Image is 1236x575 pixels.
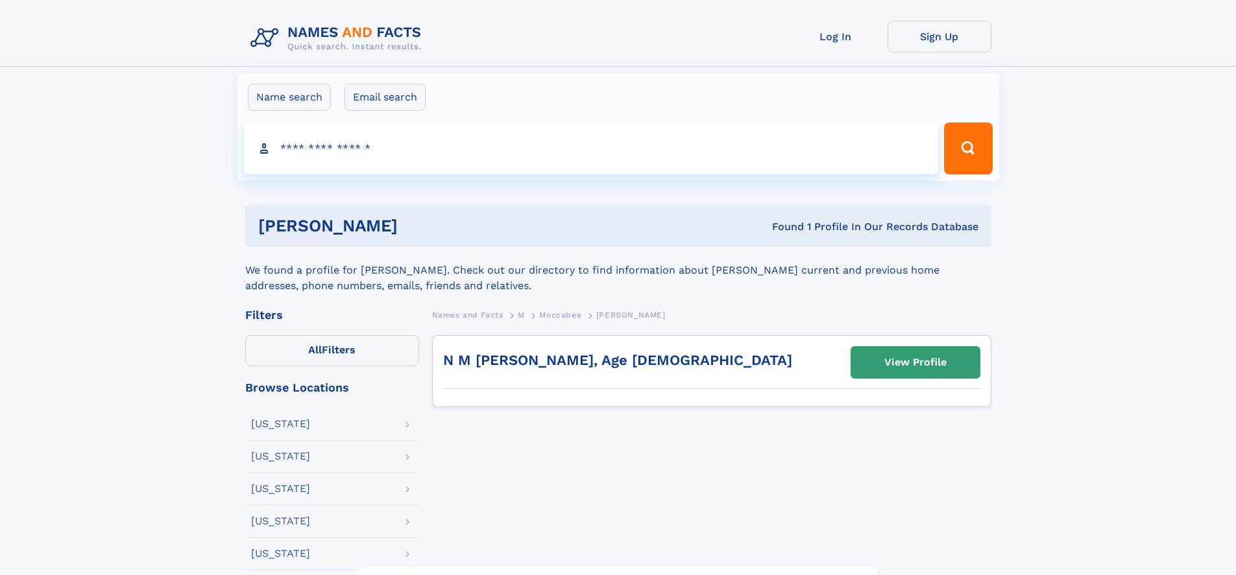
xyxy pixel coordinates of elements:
[432,307,503,323] a: Names and Facts
[784,21,888,53] a: Log In
[518,307,525,323] a: M
[443,352,792,368] a: N M [PERSON_NAME], Age [DEMOGRAPHIC_DATA]
[248,84,331,111] label: Name search
[245,382,419,393] div: Browse Locations
[245,21,432,56] img: Logo Names and Facts
[258,218,585,234] h1: [PERSON_NAME]
[251,484,310,494] div: [US_STATE]
[245,335,419,366] label: Filters
[596,311,666,320] span: [PERSON_NAME]
[518,311,525,320] span: M
[308,344,322,356] span: All
[345,84,426,111] label: Email search
[944,123,992,174] button: Search Button
[245,309,419,321] div: Filters
[888,21,991,53] a: Sign Up
[585,220,978,234] div: Found 1 Profile In Our Records Database
[245,247,991,294] div: We found a profile for [PERSON_NAME]. Check out our directory to find information about [PERSON_N...
[251,419,310,429] div: [US_STATE]
[251,548,310,559] div: [US_STATE]
[251,451,310,462] div: [US_STATE]
[539,311,581,320] span: Moccabee
[884,347,947,377] div: View Profile
[539,307,581,323] a: Moccabee
[244,123,939,174] input: search input
[851,347,980,378] a: View Profile
[251,516,310,526] div: [US_STATE]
